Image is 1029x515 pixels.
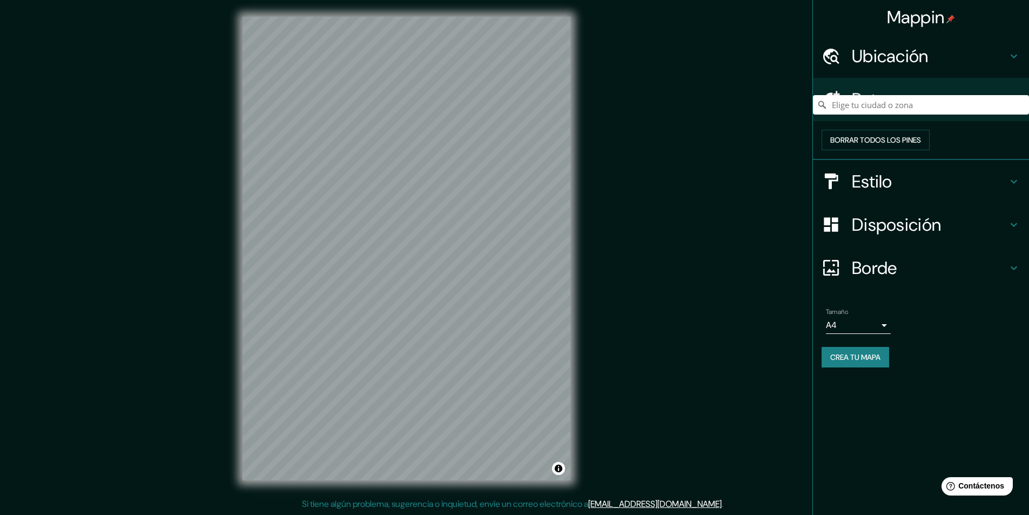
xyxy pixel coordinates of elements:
div: A4 [826,317,891,334]
font: . [722,498,723,510]
font: . [725,498,727,510]
div: Disposición [813,203,1029,246]
font: Mappin [887,6,945,29]
button: Crea tu mapa [822,347,889,367]
font: Ubicación [852,45,929,68]
canvas: Mapa [243,17,570,480]
img: pin-icon.png [946,15,955,23]
font: Tamaño [826,307,848,316]
font: Si tiene algún problema, sugerencia o inquietud, envíe un correo electrónico a [302,498,588,510]
button: Activar o desactivar atribución [552,462,565,475]
input: Elige tu ciudad o zona [813,95,1029,115]
div: Ubicación [813,35,1029,78]
button: Borrar todos los pines [822,130,930,150]
font: Crea tu mapa [830,352,880,362]
iframe: Lanzador de widgets de ayuda [933,473,1017,503]
div: Patas [813,78,1029,121]
font: Disposición [852,213,941,236]
font: A4 [826,319,837,331]
font: Estilo [852,170,892,193]
a: [EMAIL_ADDRESS][DOMAIN_NAME] [588,498,722,510]
font: Patas [852,88,895,111]
font: . [723,498,725,510]
font: Borde [852,257,897,279]
font: Borrar todos los pines [830,135,921,145]
div: Estilo [813,160,1029,203]
div: Borde [813,246,1029,290]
